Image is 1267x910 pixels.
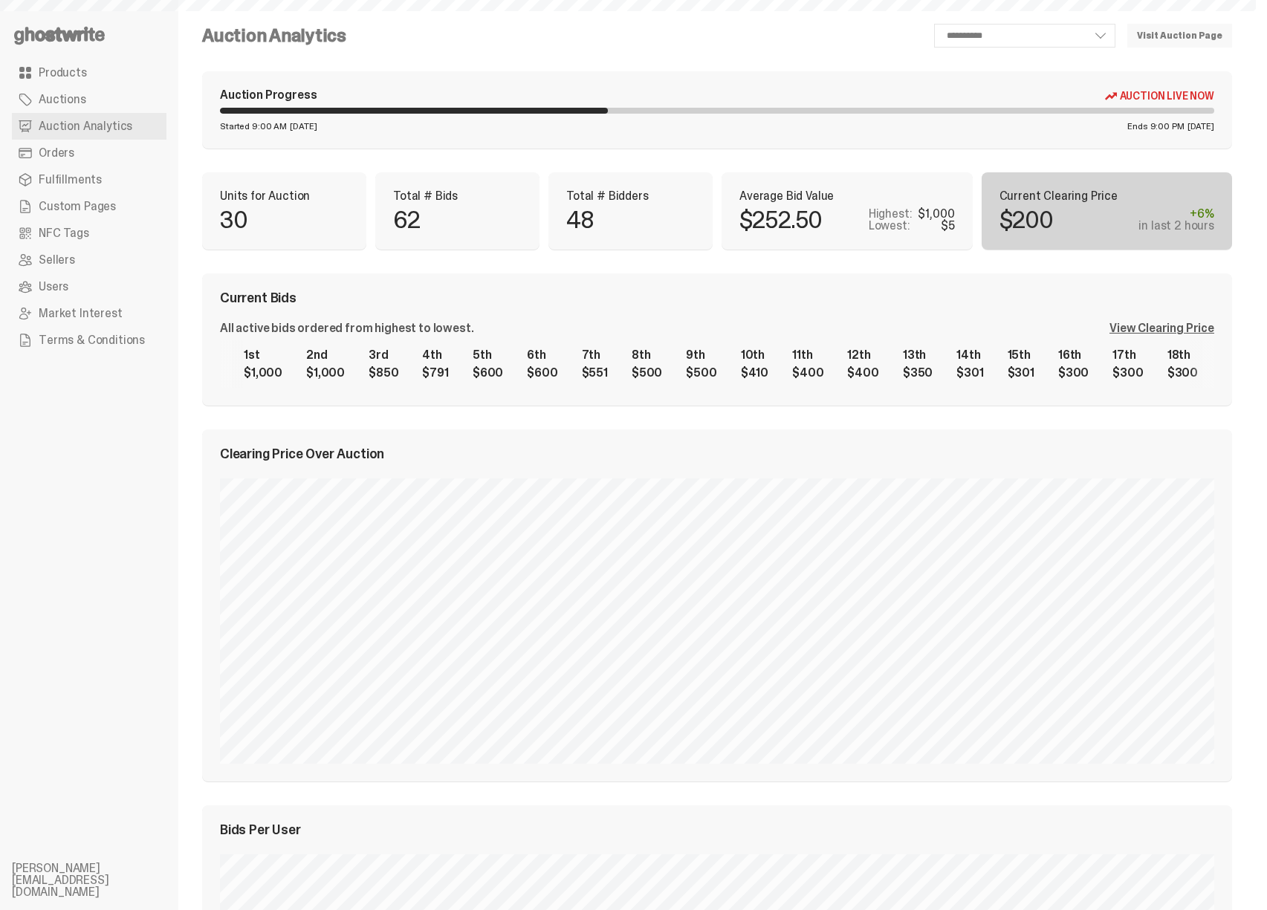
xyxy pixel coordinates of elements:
div: View Clearing Price [1109,322,1214,334]
div: Clearing Price Over Auction [220,447,1214,461]
p: 30 [220,208,247,232]
p: 48 [566,208,594,232]
div: $300 [1112,367,1143,379]
div: 15th [1008,349,1034,361]
div: $301 [956,367,983,379]
div: 4th [422,349,448,361]
a: Orders [12,140,166,166]
a: Auction Analytics [12,113,166,140]
div: Current Bids [220,291,1214,305]
p: $200 [999,208,1054,232]
div: $600 [473,367,503,379]
div: +6% [1138,208,1214,220]
div: 7th [582,349,608,361]
span: Market Interest [39,308,123,319]
div: $400 [792,367,823,379]
p: 62 [393,208,420,232]
span: [DATE] [1187,122,1214,131]
a: Auctions [12,86,166,113]
p: Current Clearing Price [999,190,1215,202]
p: Lowest: [869,220,910,232]
div: $500 [632,367,662,379]
a: Fulfillments [12,166,166,193]
div: $1,000 [918,208,954,220]
div: 12th [847,349,878,361]
span: Users [39,281,68,293]
div: Bids Per User [220,823,1214,836]
span: [DATE] [290,122,317,131]
div: $300 [1058,367,1089,379]
span: Auction Live Now [1120,90,1214,102]
div: Auction Progress [220,89,317,102]
p: Total # Bids [393,190,522,202]
span: Auctions [39,94,86,105]
a: Sellers [12,247,166,273]
p: Highest: [869,208,913,220]
h4: Auction Analytics [202,27,346,45]
span: Custom Pages [39,201,116,212]
div: 9th [686,349,716,361]
span: Fulfillments [39,174,102,186]
div: 18th [1167,349,1198,361]
div: 16th [1058,349,1089,361]
a: Custom Pages [12,193,166,220]
div: 1st [244,349,282,361]
a: Users [12,273,166,300]
div: 5th [473,349,503,361]
div: 3rd [369,349,398,361]
span: Sellers [39,254,75,266]
div: All active bids ordered from highest to lowest. [220,322,473,334]
span: Products [39,67,87,79]
span: Auction Analytics [39,120,132,132]
div: 8th [632,349,662,361]
div: $600 [527,367,557,379]
a: Terms & Conditions [12,327,166,354]
div: in last 2 hours [1138,220,1214,232]
li: [PERSON_NAME][EMAIL_ADDRESS][DOMAIN_NAME] [12,862,190,898]
div: 2nd [306,349,345,361]
div: $1,000 [244,367,282,379]
div: $350 [903,367,933,379]
p: $252.50 [739,208,822,232]
a: Visit Auction Page [1127,24,1232,48]
div: 14th [956,349,983,361]
div: $300 [1167,367,1198,379]
a: Market Interest [12,300,166,327]
div: $850 [369,367,398,379]
span: Terms & Conditions [39,334,145,346]
div: 6th [527,349,557,361]
div: $551 [582,367,608,379]
div: $5 [941,220,955,232]
div: $400 [847,367,878,379]
span: NFC Tags [39,227,89,239]
div: $410 [741,367,768,379]
div: 13th [903,349,933,361]
div: 11th [792,349,823,361]
div: $500 [686,367,716,379]
span: Ends 9:00 PM [1127,122,1185,131]
div: $791 [422,367,448,379]
p: Units for Auction [220,190,349,202]
a: Products [12,59,166,86]
p: Average Bid Value [739,190,955,202]
div: $301 [1008,367,1034,379]
div: 10th [741,349,768,361]
div: 17th [1112,349,1143,361]
span: Started 9:00 AM [220,122,287,131]
div: $1,000 [306,367,345,379]
p: Total # Bidders [566,190,695,202]
span: Orders [39,147,74,159]
a: NFC Tags [12,220,166,247]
